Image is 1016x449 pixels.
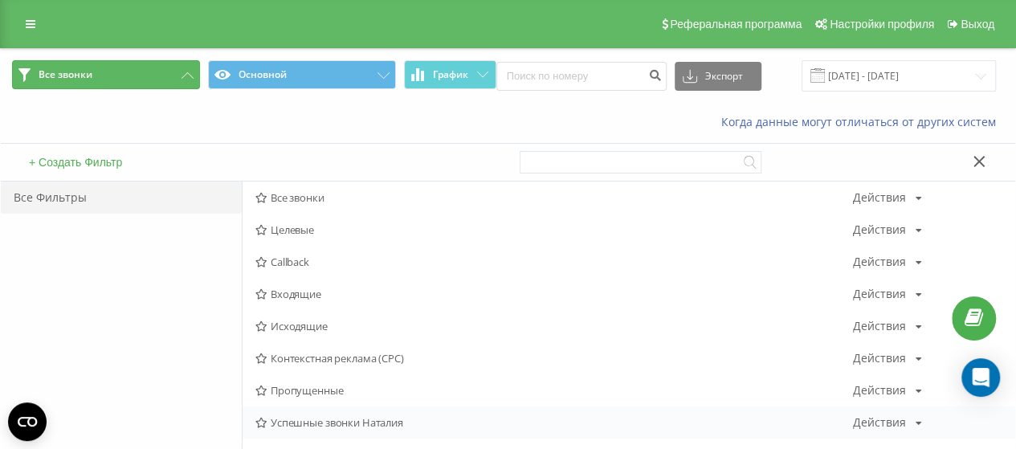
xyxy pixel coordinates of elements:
[675,62,761,91] button: Экспорт
[853,256,906,267] div: Действия
[853,192,906,203] div: Действия
[12,60,200,89] button: Все звонки
[853,320,906,332] div: Действия
[721,114,1004,129] a: Когда данные могут отличаться от других систем
[8,402,47,441] button: Open CMP widget
[255,385,853,396] span: Пропущенные
[255,320,853,332] span: Исходящие
[255,288,853,300] span: Входящие
[853,385,906,396] div: Действия
[670,18,802,31] span: Реферальная программа
[853,288,906,300] div: Действия
[853,353,906,364] div: Действия
[853,417,906,428] div: Действия
[255,417,853,428] span: Успешные звонки Наталия
[255,192,853,203] span: Все звонки
[830,18,934,31] span: Настройки профиля
[496,62,667,91] input: Поиск по номеру
[961,18,994,31] span: Выход
[255,224,853,235] span: Целевые
[208,60,396,89] button: Основной
[404,60,496,89] button: График
[961,358,1000,397] div: Open Intercom Messenger
[255,353,853,364] span: Контекстная реклама (CPC)
[968,154,991,171] button: Закрыть
[1,182,242,214] div: Все Фильтры
[24,155,127,169] button: + Создать Фильтр
[433,69,468,80] span: График
[255,256,853,267] span: Callback
[853,224,906,235] div: Действия
[39,68,92,81] span: Все звонки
